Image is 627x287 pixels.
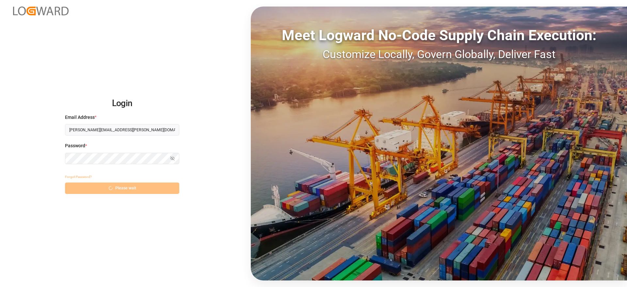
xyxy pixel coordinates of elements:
img: Logward_new_orange.png [13,7,69,15]
div: Customize Locally, Govern Globally, Deliver Fast [251,46,627,63]
span: Password [65,142,85,149]
h2: Login [65,93,179,114]
span: Email Address [65,114,95,121]
input: Enter your email [65,124,179,136]
div: Meet Logward No-Code Supply Chain Execution: [251,24,627,46]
